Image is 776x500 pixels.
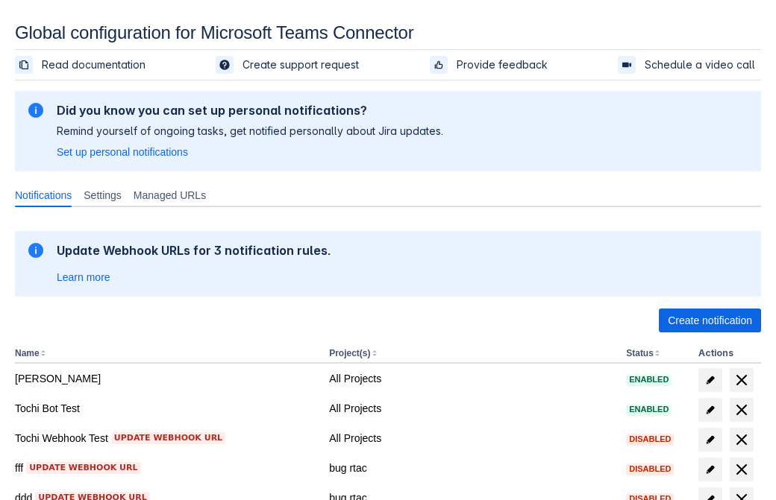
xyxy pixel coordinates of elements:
span: Enabled [626,376,672,384]
span: information [27,241,45,259]
span: videoCall [621,59,633,71]
div: All Projects [329,371,614,386]
span: Notifications [15,188,72,203]
div: Tochi Webhook Test [15,431,317,446]
div: bug rtac [329,461,614,475]
div: fff [15,461,317,475]
p: Remind yourself of ongoing tasks, get notified personally about Jira updates. [57,124,443,139]
a: Read documentation [15,56,151,74]
span: documentation [18,59,30,71]
span: edit [704,434,716,446]
button: Name [15,348,40,358]
div: All Projects [329,431,614,446]
span: Settings [84,188,122,203]
h2: Update Webhook URLs for 3 notification rules. [57,243,331,258]
div: Tochi Bot Test [15,401,317,416]
span: edit [704,404,716,416]
span: Enabled [626,405,672,414]
button: Create notification [659,308,761,332]
a: Set up personal notifications [57,145,188,159]
a: Learn more [57,270,110,285]
div: [PERSON_NAME] [15,371,317,386]
h2: Did you know you can set up personal notifications? [57,103,443,118]
span: information [27,101,45,119]
span: delete [733,431,751,449]
span: Disabled [626,465,674,473]
span: delete [733,461,751,478]
a: Provide feedback [430,56,554,74]
a: Schedule a video call [618,56,761,74]
span: feedback [433,59,445,71]
span: Disabled [626,435,674,443]
span: Create notification [668,308,752,332]
span: Provide feedback [457,57,548,72]
span: Read documentation [42,57,145,72]
button: Project(s) [329,348,370,358]
span: Update webhook URL [114,432,222,444]
span: delete [733,371,751,389]
span: Update webhook URL [29,462,137,474]
span: Schedule a video call [645,57,755,72]
a: Create support request [216,56,365,74]
span: delete [733,401,751,419]
span: support [219,59,231,71]
div: Global configuration for Microsoft Teams Connector [15,22,761,43]
span: Create support request [242,57,359,72]
span: Managed URLs [134,188,206,203]
span: edit [704,463,716,475]
div: All Projects [329,401,614,416]
span: edit [704,374,716,386]
button: Status [626,348,654,358]
th: Actions [692,344,761,364]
